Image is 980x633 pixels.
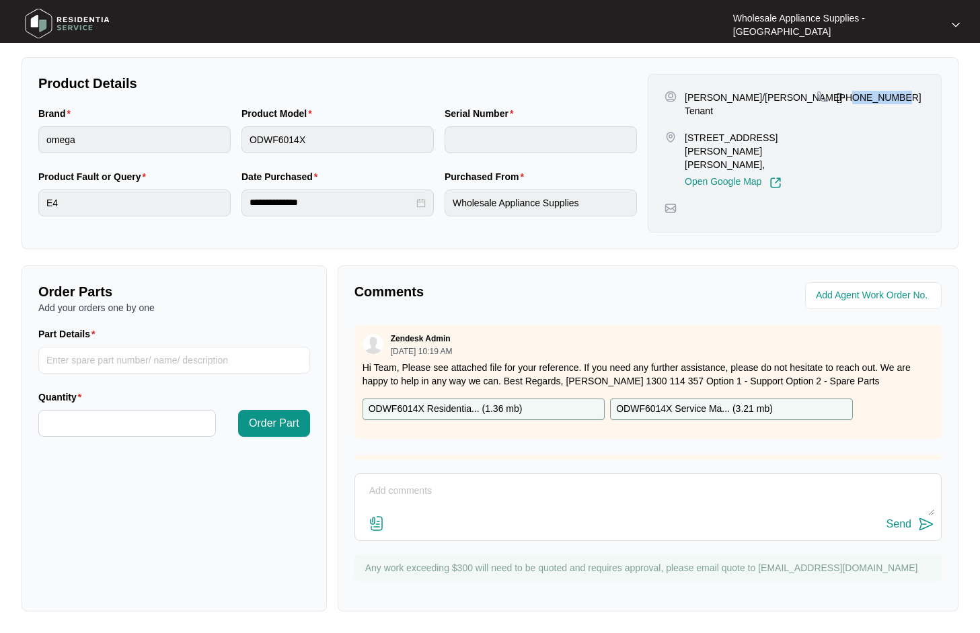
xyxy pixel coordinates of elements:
label: Purchased From [445,170,529,183]
img: Link-External [769,177,782,189]
label: Product Fault or Query [38,170,151,183]
input: Product Fault or Query [38,189,231,216]
label: Serial Number [445,107,519,120]
p: ODWF6014X Service Ma... ( 3.21 mb ) [616,402,773,417]
p: Zendesk Admin [391,333,451,344]
p: Hi Team, Please see attached file for your reference. If you need any further assistance, please ... [363,361,934,388]
input: Brand [38,126,231,153]
a: Open Google Map [685,177,782,189]
p: Comments [354,282,639,301]
img: send-icon.svg [918,516,934,532]
input: Serial Number [445,126,637,153]
p: ODWF6014X Residentia... ( 1.36 mb ) [369,402,523,417]
input: Part Details [38,347,310,374]
img: map-pin [665,202,677,214]
label: Date Purchased [241,170,323,183]
p: Wholesale Appliance Supplies - [GEOGRAPHIC_DATA] [733,11,940,38]
label: Part Details [38,327,101,341]
p: [DATE] 10:19 AM [391,347,453,355]
p: Order Parts [38,282,310,301]
p: [PHONE_NUMBER] [837,91,921,104]
label: Brand [38,107,76,120]
p: Any work exceeding $300 will need to be quoted and requires approval, please email quote to [EMAI... [365,561,935,575]
button: Order Part [238,410,310,437]
input: Quantity [39,411,215,436]
img: map-pin [665,131,677,143]
img: user.svg [363,334,383,354]
p: Add your orders one by one [38,301,310,314]
img: dropdown arrow [952,22,960,28]
button: Send [887,515,934,534]
label: Product Model [241,107,317,120]
p: [PERSON_NAME]/[PERSON_NAME]- Tenant [685,91,845,118]
img: user-pin [665,91,677,103]
img: file-attachment-doc.svg [369,515,385,532]
input: Date Purchased [250,196,414,210]
span: Order Part [249,415,299,431]
p: Product Details [38,74,637,93]
input: Product Model [241,126,434,153]
div: Send [887,518,911,530]
label: Quantity [38,390,87,404]
img: residentia service logo [20,3,114,44]
input: Add Agent Work Order No. [816,288,934,304]
p: [STREET_ADDRESS][PERSON_NAME][PERSON_NAME], [685,131,817,171]
input: Purchased From [445,189,637,216]
img: map-pin [817,91,829,103]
